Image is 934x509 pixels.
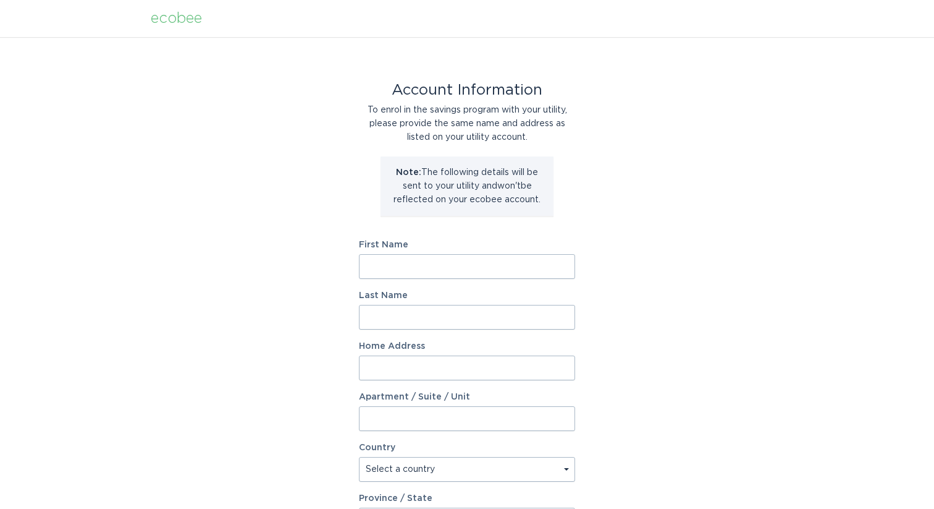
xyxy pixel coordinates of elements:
strong: Note: [396,168,421,177]
div: ecobee [151,12,202,25]
label: Province / State [359,494,432,503]
label: Last Name [359,291,575,300]
label: Apartment / Suite / Unit [359,393,575,401]
div: Account Information [359,83,575,97]
div: To enrol in the savings program with your utility, please provide the same name and address as li... [359,103,575,144]
label: First Name [359,241,575,249]
label: Country [359,443,395,452]
label: Home Address [359,342,575,351]
p: The following details will be sent to your utility and won't be reflected on your ecobee account. [390,166,544,207]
